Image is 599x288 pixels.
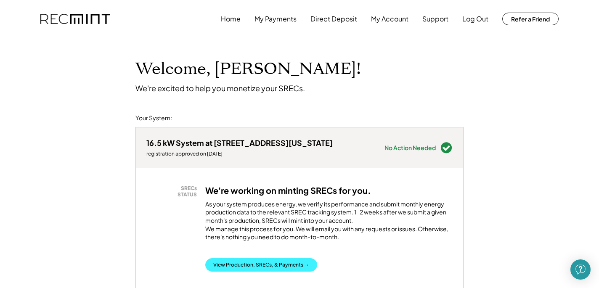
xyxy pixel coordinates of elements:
div: We're excited to help you monetize your SRECs. [135,83,305,93]
div: As your system produces energy, we verify its performance and submit monthly energy production da... [205,200,453,246]
button: Log Out [462,11,488,27]
img: recmint-logotype%403x.png [40,14,110,24]
div: 16.5 kW System at [STREET_ADDRESS][US_STATE] [146,138,333,148]
div: registration approved on [DATE] [146,151,333,157]
button: Support [422,11,448,27]
h3: We're working on minting SRECs for you. [205,185,371,196]
h1: Welcome, [PERSON_NAME]! [135,59,361,79]
button: View Production, SRECs, & Payments → [205,258,317,272]
button: Home [221,11,241,27]
button: My Account [371,11,408,27]
button: Refer a Friend [502,13,559,25]
button: Direct Deposit [310,11,357,27]
div: Your System: [135,114,172,122]
div: Open Intercom Messenger [570,259,591,280]
div: No Action Needed [384,145,436,151]
button: My Payments [254,11,297,27]
div: SRECs STATUS [151,185,197,198]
